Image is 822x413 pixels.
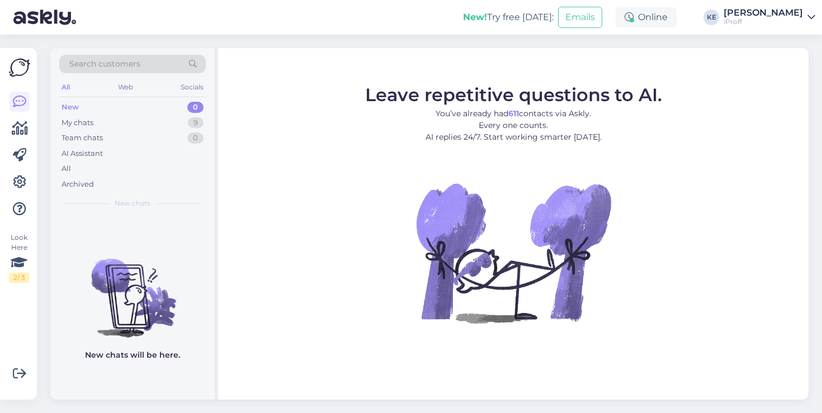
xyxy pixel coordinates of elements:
button: Emails [558,7,602,28]
div: All [59,80,72,94]
img: No Chat active [413,152,614,353]
span: Leave repetitive questions to AI. [365,84,662,106]
div: 0 [187,132,204,144]
div: My chats [62,117,93,129]
b: 611 [508,108,519,118]
div: Socials [178,80,206,94]
span: New chats [115,198,150,208]
div: Online [616,7,677,27]
div: 2 / 3 [9,273,29,283]
div: AI Assistant [62,148,103,159]
span: Search customers [69,58,140,70]
img: Askly Logo [9,57,30,78]
div: 9 [188,117,204,129]
div: Look Here [9,232,29,283]
a: [PERSON_NAME]iProff [724,8,815,26]
div: Team chats [62,132,103,144]
div: All [62,163,71,174]
img: No chats [50,239,215,339]
div: Try free [DATE]: [463,11,554,24]
div: [PERSON_NAME] [724,8,803,17]
p: You’ve already had contacts via Askly. Every one counts. AI replies 24/7. Start working smarter [... [365,108,662,143]
p: New chats will be here. [85,349,180,361]
div: Archived [62,179,94,190]
b: New! [463,12,487,22]
div: New [62,102,79,113]
div: KE [703,10,719,25]
div: Web [116,80,135,94]
div: iProff [724,17,803,26]
div: 0 [187,102,204,113]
